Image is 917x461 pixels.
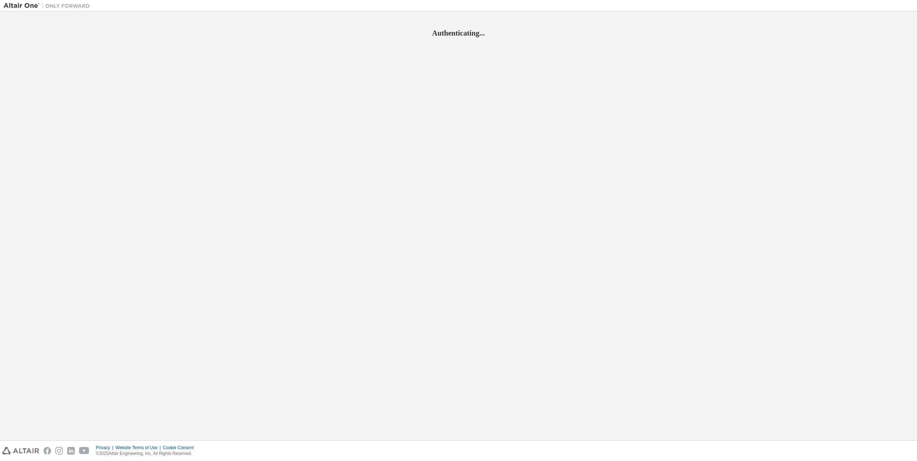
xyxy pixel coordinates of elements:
[79,447,89,455] img: youtube.svg
[4,2,93,9] img: Altair One
[115,445,163,451] div: Website Terms of Use
[55,447,63,455] img: instagram.svg
[163,445,198,451] div: Cookie Consent
[96,445,115,451] div: Privacy
[67,447,75,455] img: linkedin.svg
[4,28,913,38] h2: Authenticating...
[43,447,51,455] img: facebook.svg
[2,447,39,455] img: altair_logo.svg
[96,451,198,457] p: © 2025 Altair Engineering, Inc. All Rights Reserved.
